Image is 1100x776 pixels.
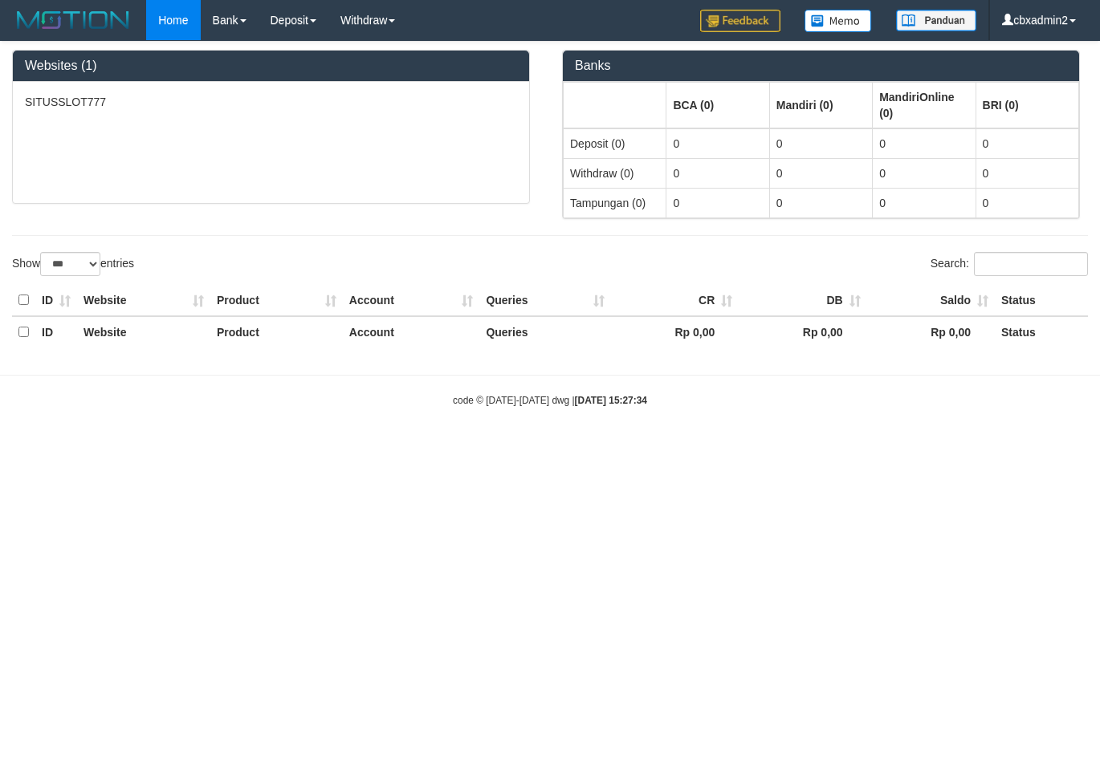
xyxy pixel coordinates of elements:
td: 0 [873,188,976,217]
th: Account [343,316,480,347]
td: 0 [873,158,976,188]
img: MOTION_logo.png [12,8,134,32]
td: 0 [769,188,872,217]
td: 0 [769,128,872,159]
label: Search: [931,252,1088,276]
h3: Banks [575,59,1067,73]
label: Show entries [12,252,134,276]
th: Website [77,316,210,347]
h3: Websites (1) [25,59,517,73]
strong: [DATE] 15:27:34 [575,395,647,406]
td: 0 [873,128,976,159]
th: Product [210,285,343,316]
img: Feedback.jpg [700,10,780,32]
th: Group: activate to sort column ascending [666,82,769,128]
th: CR [611,285,739,316]
th: Saldo [867,285,995,316]
th: Queries [479,285,611,316]
small: code © [DATE]-[DATE] dwg | [453,395,647,406]
img: Button%20Memo.svg [805,10,872,32]
th: ID [35,285,77,316]
th: Product [210,316,343,347]
th: Rp 0,00 [611,316,739,347]
th: Status [995,316,1088,347]
td: 0 [666,188,769,217]
th: Status [995,285,1088,316]
th: Account [343,285,480,316]
input: Search: [974,252,1088,276]
td: 0 [769,158,872,188]
td: Tampungan (0) [564,188,666,217]
img: panduan.png [896,10,976,31]
th: Queries [479,316,611,347]
th: Group: activate to sort column ascending [769,82,872,128]
th: Group: activate to sort column ascending [873,82,976,128]
th: Rp 0,00 [739,316,866,347]
td: 0 [976,128,1078,159]
td: Withdraw (0) [564,158,666,188]
th: Group: activate to sort column ascending [976,82,1078,128]
select: Showentries [40,252,100,276]
td: 0 [976,188,1078,217]
p: SITUSSLOT777 [25,94,517,110]
td: 0 [666,128,769,159]
th: ID [35,316,77,347]
td: 0 [976,158,1078,188]
td: 0 [666,158,769,188]
th: DB [739,285,866,316]
th: Website [77,285,210,316]
th: Group: activate to sort column ascending [564,82,666,128]
th: Rp 0,00 [867,316,995,347]
td: Deposit (0) [564,128,666,159]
